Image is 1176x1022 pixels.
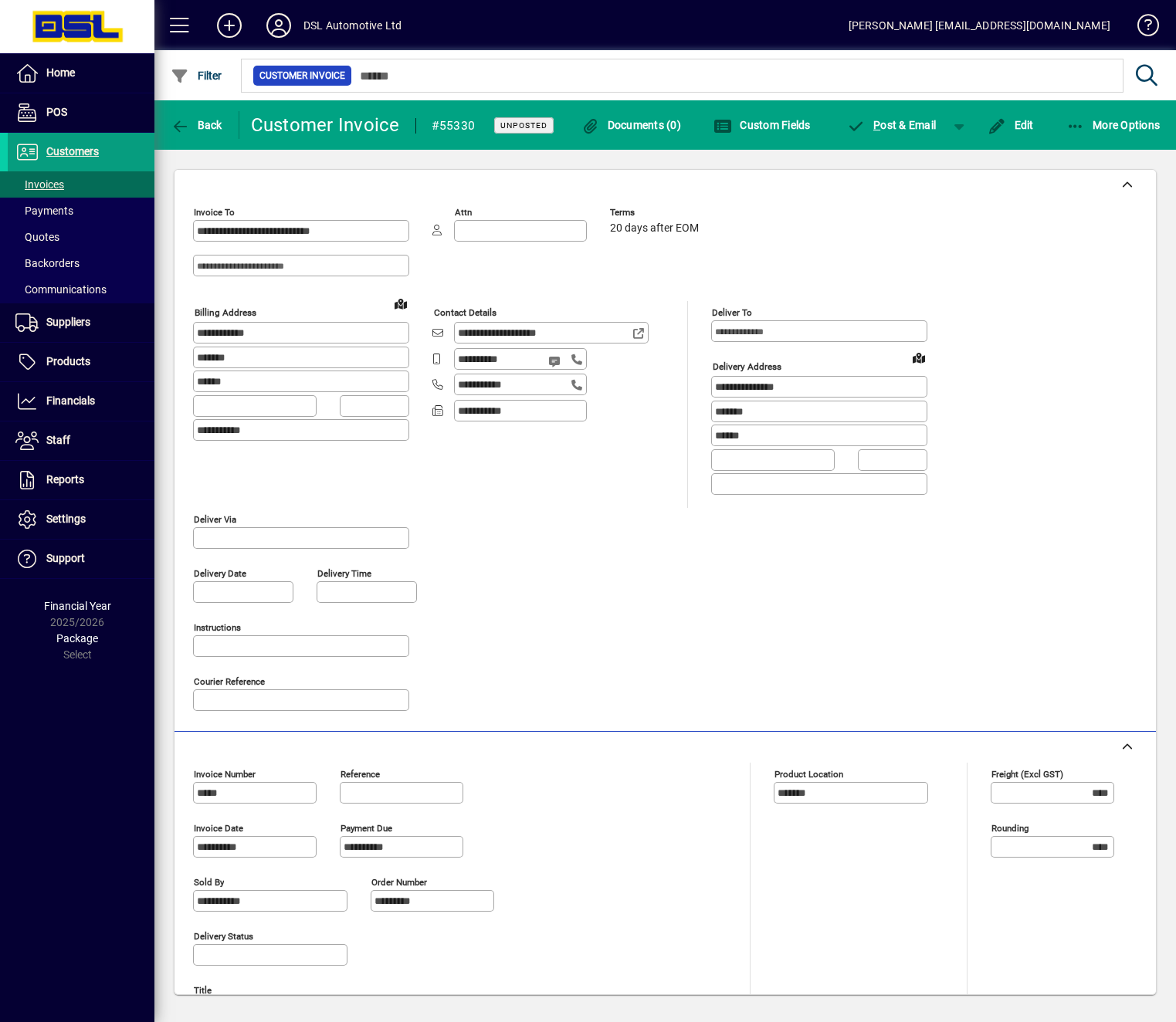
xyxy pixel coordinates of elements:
span: Financial Year [44,600,111,612]
a: Financials [8,382,154,421]
span: Custom Fields [713,119,811,131]
span: Back [171,119,222,131]
div: [PERSON_NAME] [EMAIL_ADDRESS][DOMAIN_NAME] [849,13,1110,38]
button: Back [167,111,226,139]
button: Filter [167,62,226,90]
a: Support [8,540,154,578]
div: Customer Invoice [251,113,400,137]
a: View on map [907,345,931,370]
span: Documents (0) [581,119,681,131]
span: P [873,119,880,131]
span: Invoices [15,178,64,191]
mat-label: Freight (excl GST) [991,768,1063,779]
span: More Options [1066,119,1161,131]
span: Suppliers [46,316,90,328]
a: Invoices [8,171,154,198]
button: Documents (0) [577,111,685,139]
mat-label: Deliver via [194,513,236,524]
span: Customers [46,145,99,157]
button: Add [205,12,254,39]
a: Suppliers [8,303,154,342]
mat-label: Invoice To [194,207,235,218]
button: More Options [1062,111,1164,139]
a: Backorders [8,250,154,276]
span: Settings [46,513,86,525]
span: Products [46,355,90,367]
a: Products [8,343,154,381]
span: Staff [46,434,70,446]
mat-label: Reference [341,768,380,779]
button: Edit [984,111,1038,139]
button: Send SMS [537,343,574,380]
span: Reports [46,473,84,486]
mat-label: Payment due [341,822,392,833]
a: Payments [8,198,154,224]
button: Profile [254,12,303,39]
mat-label: Sold by [194,876,224,887]
span: Home [46,66,75,79]
span: Package [56,632,98,645]
mat-label: Invoice number [194,768,256,779]
button: Custom Fields [710,111,815,139]
span: ost & Email [847,119,937,131]
mat-label: Product location [774,768,843,779]
mat-label: Courier Reference [194,675,265,686]
span: Financials [46,394,95,407]
mat-label: Instructions [194,621,241,632]
span: Backorders [15,257,80,269]
mat-label: Deliver To [712,307,752,318]
app-page-header-button: Back [154,111,239,139]
a: Quotes [8,224,154,250]
span: Filter [171,69,222,82]
span: Payments [15,205,73,217]
mat-label: Delivery status [194,930,253,941]
span: Customer Invoice [259,68,345,83]
span: Unposted [500,120,547,130]
div: DSL Automotive Ltd [303,13,402,38]
a: Staff [8,421,154,460]
mat-label: Delivery date [194,567,246,578]
span: Quotes [15,231,59,243]
span: POS [46,106,67,118]
a: Knowledge Base [1126,3,1157,53]
mat-label: Delivery time [317,567,371,578]
mat-label: Attn [455,207,472,218]
span: Edit [988,119,1034,131]
mat-label: Rounding [991,822,1029,833]
mat-label: Order number [371,876,427,887]
span: Communications [15,283,107,296]
a: View on map [388,291,413,316]
a: Communications [8,276,154,303]
div: #55330 [432,113,476,138]
span: Terms [610,208,703,218]
a: Settings [8,500,154,539]
span: 20 days after EOM [610,222,699,235]
a: Home [8,54,154,93]
a: Reports [8,461,154,499]
mat-label: Title [194,984,212,995]
mat-label: Invoice date [194,822,243,833]
a: POS [8,93,154,132]
span: Support [46,552,85,564]
button: Post & Email [839,111,944,139]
